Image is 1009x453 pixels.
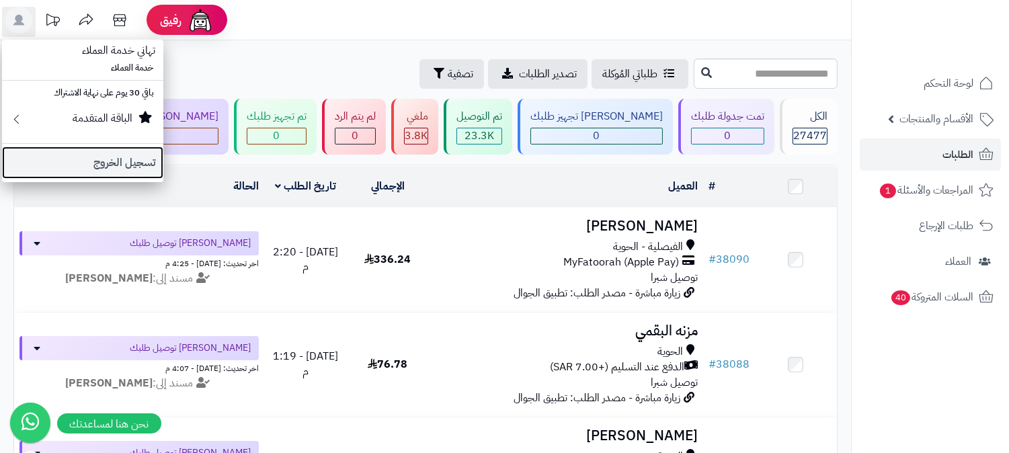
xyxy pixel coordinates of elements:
[860,174,1001,206] a: المراجعات والأسئلة1
[65,375,153,391] strong: [PERSON_NAME]
[389,99,441,155] a: ملغي 3.8K
[531,128,662,144] div: 0
[709,356,750,372] a: #38088
[918,38,996,66] img: logo-2.png
[942,145,973,164] span: الطلبات
[879,181,973,200] span: المراجعات والأسئلة
[890,288,973,306] span: السلات المتروكة
[709,178,715,194] a: #
[550,360,684,375] span: الدفع عند التسليم (+7.00 SAR)
[404,109,428,124] div: ملغي
[860,67,1001,99] a: لوحة التحكم
[602,66,657,82] span: طلباتي المُوكلة
[233,178,259,194] a: الحالة
[709,251,716,267] span: #
[613,239,683,255] span: الفيصلية - الحوية
[860,138,1001,171] a: الطلبات
[919,216,973,235] span: طلبات الإرجاع
[457,128,501,144] div: 23279
[692,128,764,144] div: 0
[273,348,338,380] span: [DATE] - 1:19 م
[519,66,577,82] span: تصدير الطلبات
[465,128,494,144] span: 23.3K
[335,109,376,124] div: لم يتم الرد
[777,99,840,155] a: الكل27477
[273,244,338,276] span: [DATE] - 2:20 م
[19,360,259,374] div: اخر تحديث: [DATE] - 4:07 م
[231,99,319,155] a: تم تجهيز طلبك 0
[434,218,698,234] h3: [PERSON_NAME]
[668,178,698,194] a: العميل
[364,251,411,267] span: 336.24
[9,376,269,391] div: مسند إلى:
[352,128,359,144] span: 0
[65,270,153,286] strong: [PERSON_NAME]
[945,252,971,271] span: العملاء
[891,290,910,305] span: 40
[924,74,973,93] span: لوحة التحكم
[19,255,259,270] div: اخر تحديث: [DATE] - 4:25 م
[274,128,280,144] span: 0
[247,109,307,124] div: تم تجهيز طلبك
[880,183,896,198] span: 1
[657,344,683,360] span: الحوية
[515,99,676,155] a: [PERSON_NAME] تجهيز طلبك 0
[405,128,428,144] span: 3.8K
[594,128,600,144] span: 0
[563,255,679,270] span: MyFatoorah (Apple Pay)
[691,109,764,124] div: تمت جدولة طلبك
[514,390,680,406] span: زيارة مباشرة - مصدر الطلب: تطبيق الجوال
[368,356,407,372] span: 76.78
[275,178,336,194] a: تاريخ الطلب
[74,34,163,67] span: تهاني خدمة العملاء
[2,83,163,103] li: باقي 30 يوم على نهاية الاشتراك
[187,7,214,34] img: ai-face.png
[405,128,428,144] div: 3821
[160,12,181,28] span: رفيق
[130,341,251,355] span: [PERSON_NAME] توصيل طلبك
[592,59,688,89] a: طلباتي المُوكلة
[514,285,680,301] span: زيارة مباشرة - مصدر الطلب: تطبيق الجوال
[448,66,473,82] span: تصفية
[247,128,306,144] div: 0
[441,99,515,155] a: تم التوصيل 23.3K
[2,103,163,140] a: الباقة المتقدمة
[2,58,163,78] li: خدمة العملاء
[319,99,389,155] a: لم يتم الرد 0
[899,110,973,128] span: الأقسام والمنتجات
[2,147,163,179] a: تسجيل الخروج
[651,270,698,286] span: توصيل شبرا
[725,128,731,144] span: 0
[335,128,375,144] div: 0
[419,59,484,89] button: تصفية
[860,210,1001,242] a: طلبات الإرجاع
[530,109,663,124] div: [PERSON_NAME] تجهيز طلبك
[860,245,1001,278] a: العملاء
[793,128,827,144] span: 27477
[651,374,698,390] span: توصيل شبرا
[73,110,132,126] small: الباقة المتقدمة
[793,109,828,124] div: الكل
[36,7,69,37] a: تحديثات المنصة
[860,281,1001,313] a: السلات المتروكة40
[676,99,777,155] a: تمت جدولة طلبك 0
[9,271,269,286] div: مسند إلى:
[488,59,588,89] a: تصدير الطلبات
[709,356,716,372] span: #
[709,251,750,267] a: #38090
[434,428,698,444] h3: [PERSON_NAME]
[371,178,405,194] a: الإجمالي
[130,237,251,250] span: [PERSON_NAME] توصيل طلبك
[456,109,502,124] div: تم التوصيل
[434,323,698,339] h3: مزنه البقمي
